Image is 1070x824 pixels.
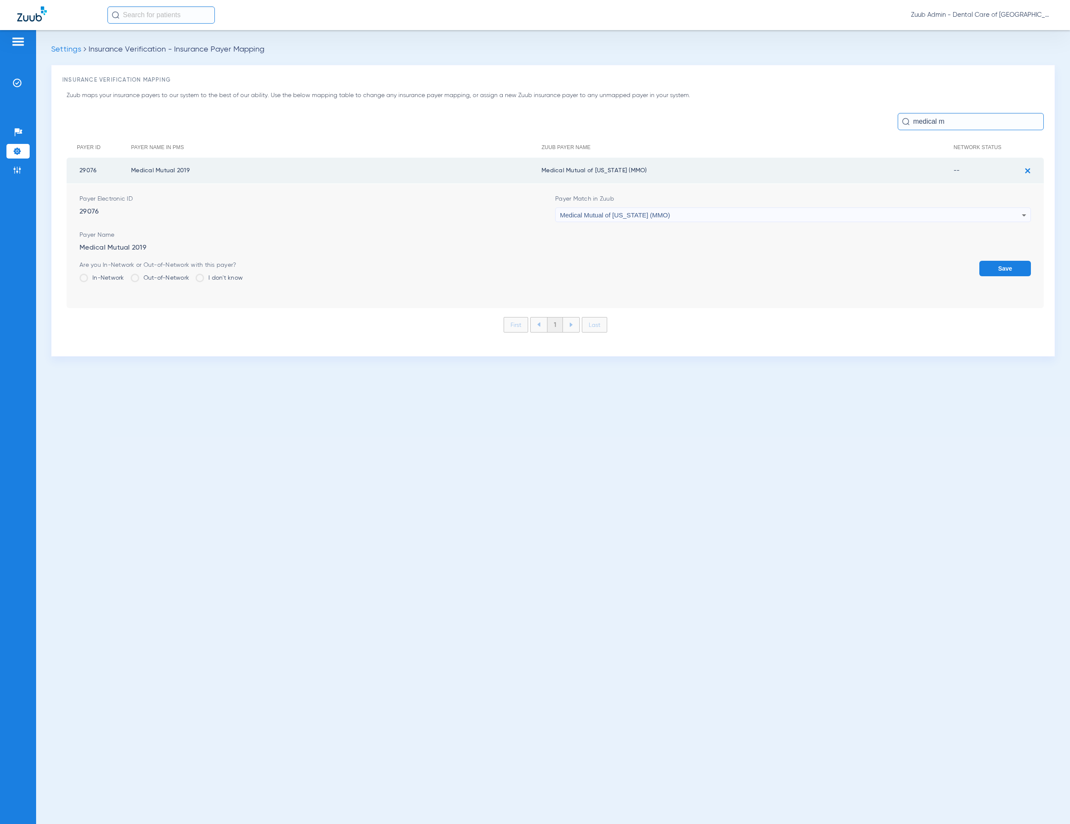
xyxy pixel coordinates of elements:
img: Search Icon [902,118,910,125]
th: Zuub Payer Name [541,137,954,157]
div: Medical Mutual 2019 [79,231,1031,252]
h3: Insurance Verification Mapping [62,76,1044,85]
span: Zuub Admin - Dental Care of [GEOGRAPHIC_DATA] [911,11,1053,19]
img: plus.svg [1021,164,1035,178]
span: Insurance Verification - Insurance Payer Mapping [89,46,264,53]
td: -- [954,158,1020,183]
button: Save [979,261,1031,276]
th: Network Status [954,137,1020,157]
li: Last [582,317,607,333]
app-insurance-payer-mapping-network-stat: Are you In-Network or Out-of-Network with this payer? [79,261,243,289]
div: Are you In-Network or Out-of-Network with this payer? [79,261,243,269]
img: arrow-right-blue.svg [569,323,573,327]
input: Search for patients [107,6,215,24]
span: Medical Mutual of [US_STATE] (MMO) [560,211,670,219]
div: 29076 [79,195,555,222]
img: arrow-left-blue.svg [537,322,541,327]
span: Settings [51,46,81,53]
label: I don't know [196,274,243,282]
input: Search by payer ID or name [898,113,1044,130]
img: Zuub Logo [17,6,47,21]
span: Payer Electronic ID [79,195,555,203]
img: hamburger-icon [11,37,25,47]
li: 1 [547,317,563,332]
li: First [504,317,528,333]
label: Out-of-Network [131,274,190,282]
span: Payer Name [79,231,1031,239]
td: 29076 [67,158,131,183]
p: Zuub maps your insurance payers to our system to the best of our ability. Use the below mapping t... [67,91,1044,100]
label: In-Network [79,274,124,282]
th: Payer ID [67,137,131,157]
th: Payer Name in PMS [131,137,541,157]
td: Medical Mutual 2019 [131,158,541,183]
span: Payer Match in Zuub [555,195,1031,203]
td: Medical Mutual of [US_STATE] (MMO) [541,158,954,183]
img: Search Icon [112,11,119,19]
